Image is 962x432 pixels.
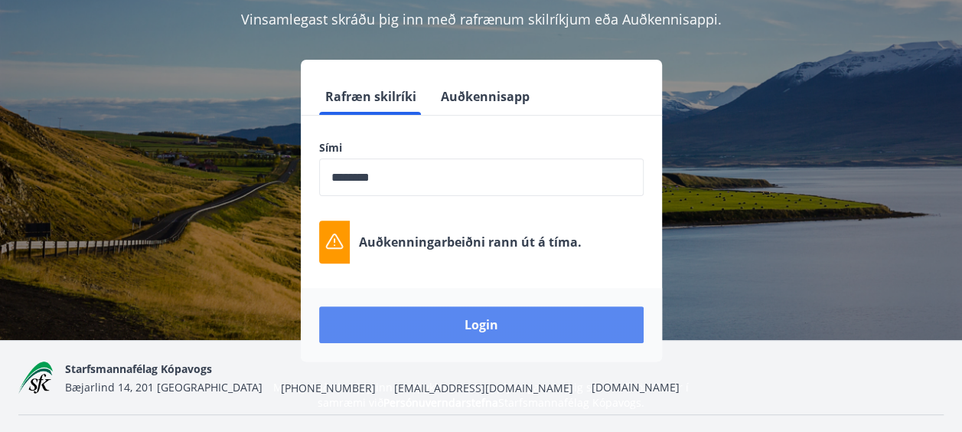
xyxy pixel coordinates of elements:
p: Auðkenningarbeiðni rann út á tíma. [359,234,582,250]
a: Persónuverndarstefna [383,395,498,410]
button: Login [319,306,644,343]
span: [PHONE_NUMBER] [281,381,376,396]
span: Vinsamlegast skráðu þig inn með rafrænum skilríkjum eða Auðkennisappi. [241,10,722,28]
span: Bæjarlind 14, 201 [GEOGRAPHIC_DATA] [65,380,263,394]
img: x5MjQkxwhnYn6YREZUTEa9Q4KsBUeQdWGts9Dj4O.png [18,362,53,394]
button: Auðkennisapp [435,78,536,115]
a: [DOMAIN_NAME] [592,380,680,394]
span: [EMAIL_ADDRESS][DOMAIN_NAME] [394,381,573,396]
span: Starfsmannafélag Kópavogs [65,362,212,376]
button: Rafræn skilríki [319,78,422,115]
label: Sími [319,140,644,155]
